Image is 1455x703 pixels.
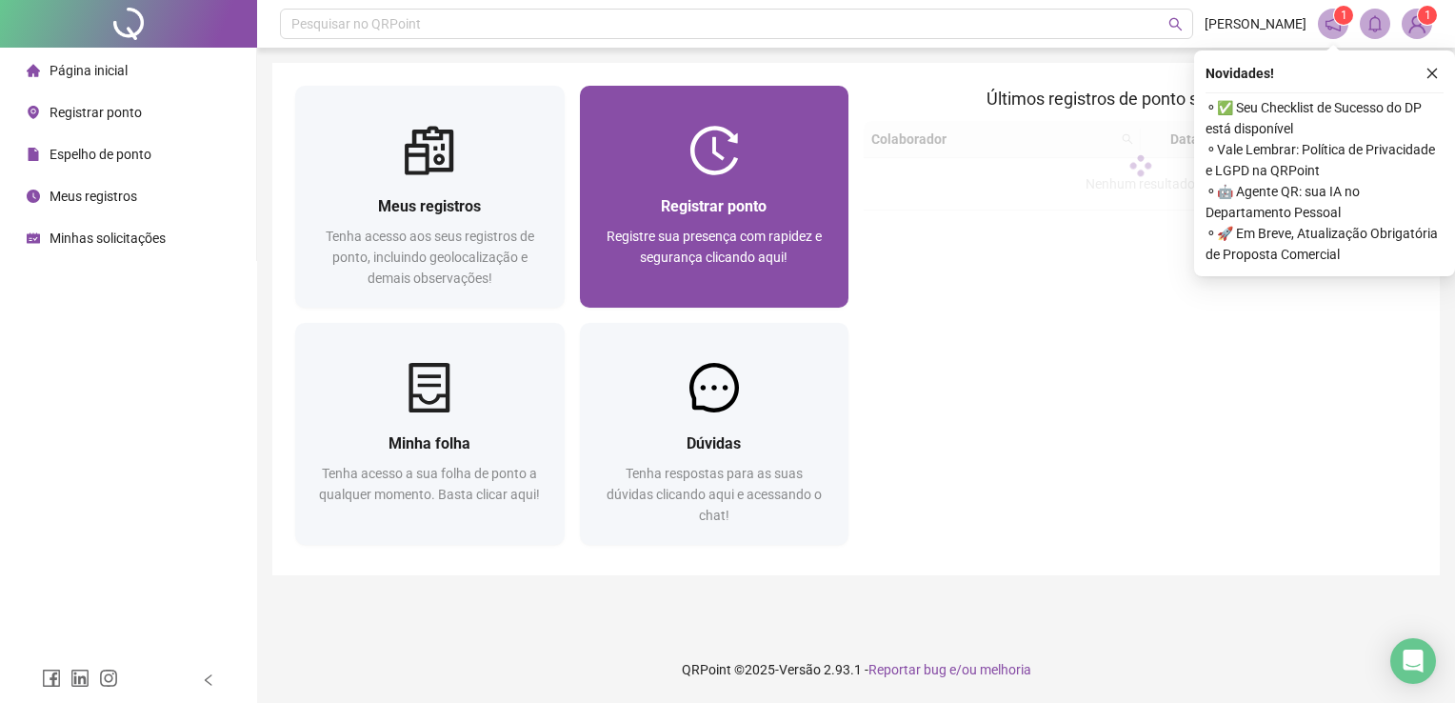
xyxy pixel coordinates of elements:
[779,662,821,677] span: Versão
[1206,63,1274,84] span: Novidades !
[1390,638,1436,684] div: Open Intercom Messenger
[607,466,822,523] span: Tenha respostas para as suas dúvidas clicando aqui e acessando o chat!
[1418,6,1437,25] sup: Atualize o seu contato no menu Meus Dados
[1206,223,1444,265] span: ⚬ 🚀 Em Breve, Atualização Obrigatória de Proposta Comercial
[50,189,137,204] span: Meus registros
[295,86,565,308] a: Meus registrosTenha acesso aos seus registros de ponto, incluindo geolocalização e demais observa...
[1206,97,1444,139] span: ⚬ ✅ Seu Checklist de Sucesso do DP está disponível
[1168,17,1183,31] span: search
[1341,9,1347,22] span: 1
[50,147,151,162] span: Espelho de ponto
[70,669,90,688] span: linkedin
[687,434,741,452] span: Dúvidas
[389,434,470,452] span: Minha folha
[257,636,1455,703] footer: QRPoint © 2025 - 2.93.1 -
[1325,15,1342,32] span: notification
[27,231,40,245] span: schedule
[580,323,849,545] a: DúvidasTenha respostas para as suas dúvidas clicando aqui e acessando o chat!
[202,673,215,687] span: left
[1425,67,1439,80] span: close
[326,229,534,286] span: Tenha acesso aos seus registros de ponto, incluindo geolocalização e demais observações!
[319,466,540,502] span: Tenha acesso a sua folha de ponto a qualquer momento. Basta clicar aqui!
[42,669,61,688] span: facebook
[1366,15,1384,32] span: bell
[295,323,565,545] a: Minha folhaTenha acesso a sua folha de ponto a qualquer momento. Basta clicar aqui!
[50,63,128,78] span: Página inicial
[27,64,40,77] span: home
[27,106,40,119] span: environment
[661,197,767,215] span: Registrar ponto
[1206,181,1444,223] span: ⚬ 🤖 Agente QR: sua IA no Departamento Pessoal
[1334,6,1353,25] sup: 1
[27,190,40,203] span: clock-circle
[580,86,849,308] a: Registrar pontoRegistre sua presença com rapidez e segurança clicando aqui!
[1403,10,1431,38] img: 84078
[27,148,40,161] span: file
[1206,139,1444,181] span: ⚬ Vale Lembrar: Política de Privacidade e LGPD na QRPoint
[50,231,166,246] span: Minhas solicitações
[607,229,822,265] span: Registre sua presença com rapidez e segurança clicando aqui!
[99,669,118,688] span: instagram
[50,105,142,120] span: Registrar ponto
[987,89,1294,109] span: Últimos registros de ponto sincronizados
[378,197,481,215] span: Meus registros
[1205,13,1306,34] span: [PERSON_NAME]
[1425,9,1431,22] span: 1
[868,662,1031,677] span: Reportar bug e/ou melhoria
